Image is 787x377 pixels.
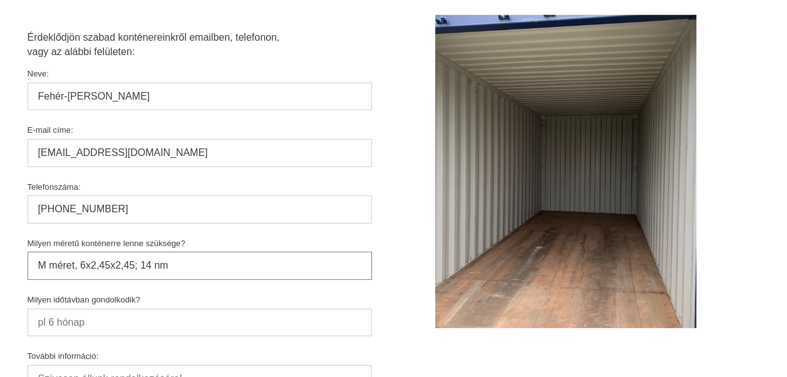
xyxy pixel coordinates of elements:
[435,15,696,328] img: 20belul.jpeg
[28,351,372,361] label: További információ:
[28,295,372,304] label: Milyen időtávban gondolkodik?
[28,69,372,78] label: Neve:
[28,239,372,248] label: Milyen méretű konténerre lenne szüksége?
[28,83,372,110] input: Vezetéknév és keresztnév
[28,309,372,336] input: pl 6 hónap
[28,31,303,59] p: Érdeklődjön szabad konténereinkről emailben, telefonon, vagy az alábbi felületen:
[28,195,372,223] input: pl +36 20 123 4567
[28,182,372,192] label: Telefonszáma:
[28,139,372,167] input: email@domain.hu
[28,125,372,135] label: E-mail címe:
